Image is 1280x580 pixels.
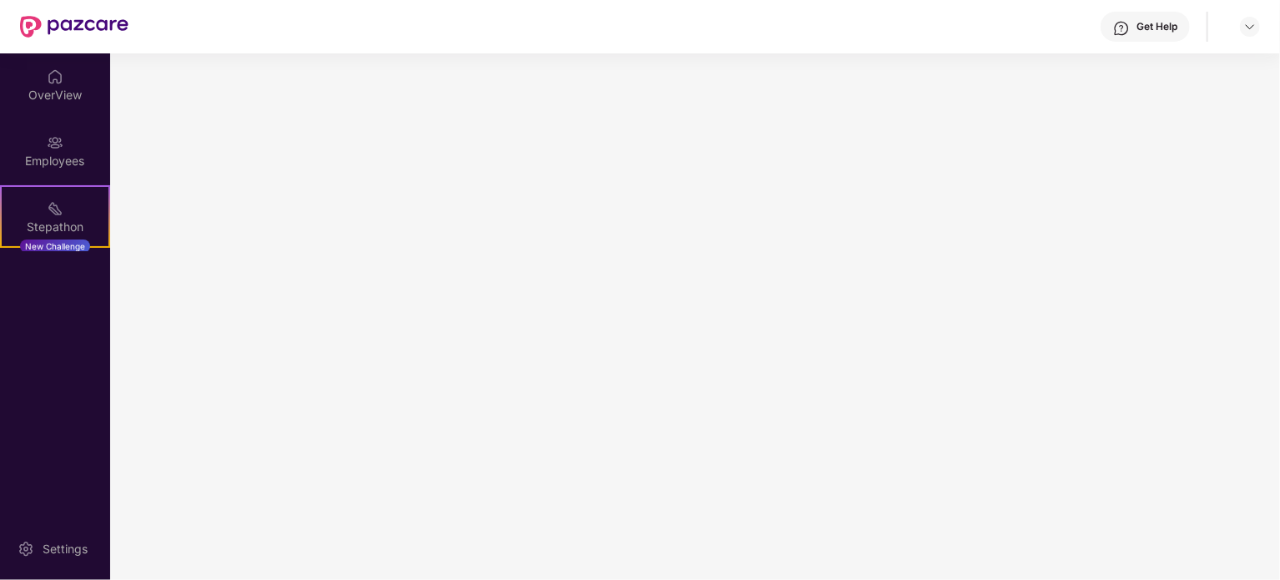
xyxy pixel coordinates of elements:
[47,68,63,85] img: svg+xml;base64,PHN2ZyBpZD0iSG9tZSIgeG1sbnM9Imh0dHA6Ly93d3cudzMub3JnLzIwMDAvc3ZnIiB3aWR0aD0iMjAiIG...
[47,200,63,217] img: svg+xml;base64,PHN2ZyB4bWxucz0iaHR0cDovL3d3dy53My5vcmcvMjAwMC9zdmciIHdpZHRoPSIyMSIgaGVpZ2h0PSIyMC...
[1243,20,1257,33] img: svg+xml;base64,PHN2ZyBpZD0iRHJvcGRvd24tMzJ4MzIiIHhtbG5zPSJodHRwOi8vd3d3LnczLm9yZy8yMDAwL3N2ZyIgd2...
[18,541,34,557] img: svg+xml;base64,PHN2ZyBpZD0iU2V0dGluZy0yMHgyMCIgeG1sbnM9Imh0dHA6Ly93d3cudzMub3JnLzIwMDAvc3ZnIiB3aW...
[20,16,129,38] img: New Pazcare Logo
[2,219,108,235] div: Stepathon
[47,134,63,151] img: svg+xml;base64,PHN2ZyBpZD0iRW1wbG95ZWVzIiB4bWxucz0iaHR0cDovL3d3dy53My5vcmcvMjAwMC9zdmciIHdpZHRoPS...
[1113,20,1130,37] img: svg+xml;base64,PHN2ZyBpZD0iSGVscC0zMngzMiIgeG1sbnM9Imh0dHA6Ly93d3cudzMub3JnLzIwMDAvc3ZnIiB3aWR0aD...
[20,240,90,253] div: New Challenge
[1136,20,1177,33] div: Get Help
[38,541,93,557] div: Settings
